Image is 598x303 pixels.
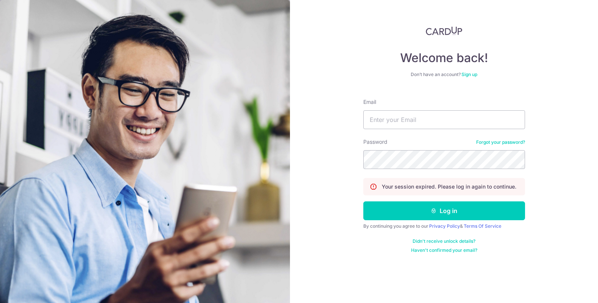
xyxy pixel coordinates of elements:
[363,98,376,106] label: Email
[363,223,525,229] div: By continuing you agree to our &
[461,72,477,77] a: Sign up
[464,223,501,229] a: Terms Of Service
[382,183,516,190] p: Your session expired. Please log in again to continue.
[363,72,525,78] div: Don’t have an account?
[363,50,525,65] h4: Welcome back!
[411,247,477,253] a: Haven't confirmed your email?
[426,26,463,35] img: CardUp Logo
[363,201,525,220] button: Log in
[476,139,525,145] a: Forgot your password?
[429,223,460,229] a: Privacy Policy
[363,110,525,129] input: Enter your Email
[413,238,475,244] a: Didn't receive unlock details?
[363,138,387,146] label: Password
